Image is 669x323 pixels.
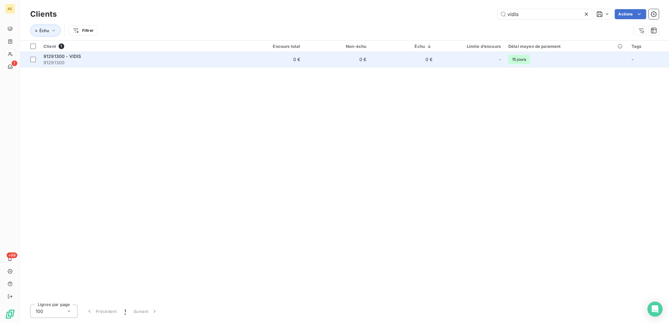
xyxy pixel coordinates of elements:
[508,44,624,49] div: Délai moyen de paiement
[498,9,592,19] input: Rechercher
[508,55,530,64] span: 15 jours
[374,44,432,49] div: Échu
[370,52,436,67] td: 0 €
[242,44,300,49] div: Encours total
[39,28,49,33] span: Échu
[5,62,15,72] a: 1
[36,308,43,314] span: 100
[83,305,121,318] button: Précédent
[30,25,61,37] button: Échu
[5,309,15,319] img: Logo LeanPay
[43,59,234,66] span: 91291300
[130,305,162,318] button: Suivant
[648,302,663,317] div: Open Intercom Messenger
[30,8,57,20] h3: Clients
[304,52,370,67] td: 0 €
[440,44,501,49] div: Limite d’encours
[615,9,646,19] button: Actions
[632,44,665,49] div: Tags
[632,57,633,62] span: -
[43,54,81,59] span: 91291300 - VIDIS
[238,52,304,67] td: 0 €
[5,4,15,14] div: AE
[12,60,17,66] span: 1
[308,44,367,49] div: Non-échu
[69,25,98,36] button: Filtrer
[124,308,126,314] span: 1
[121,305,130,318] button: 1
[499,56,501,63] span: -
[59,43,64,49] span: 1
[7,252,17,258] span: +99
[43,44,56,49] span: Client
